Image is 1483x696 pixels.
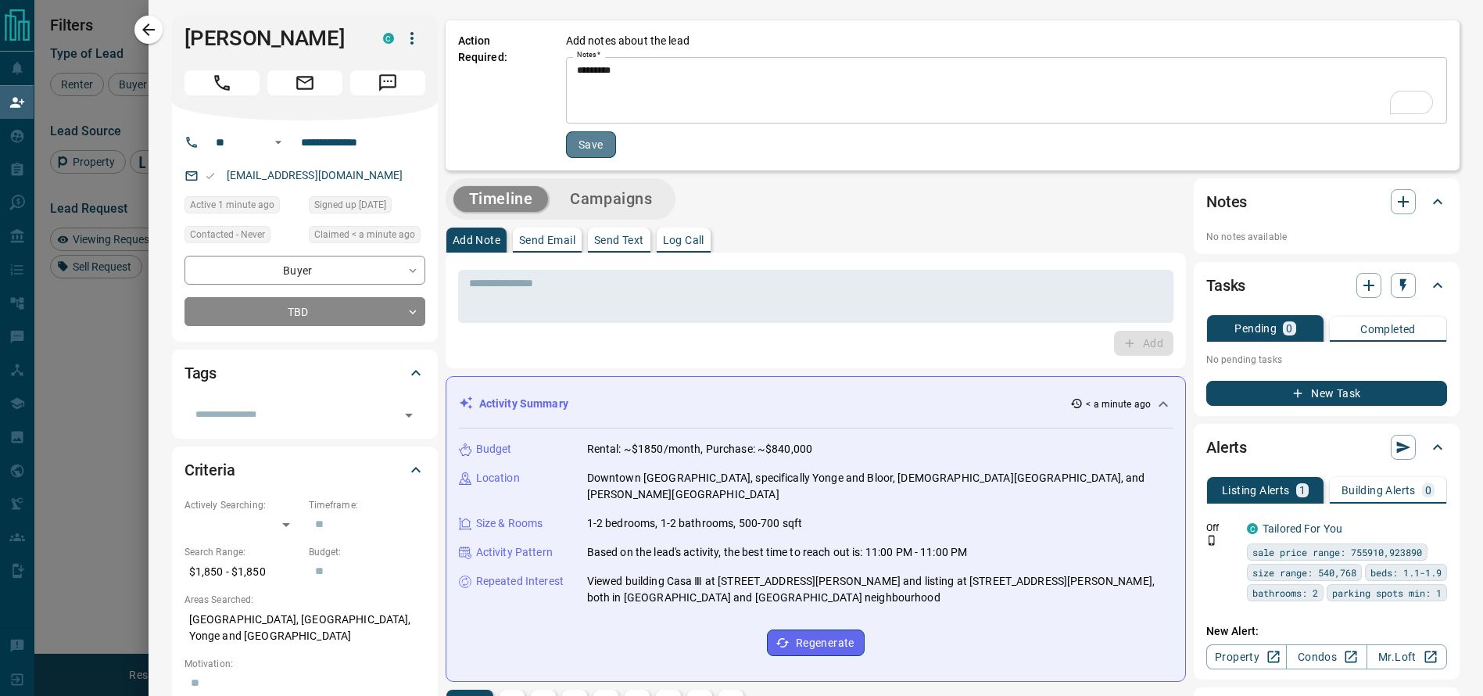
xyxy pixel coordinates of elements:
[458,33,543,158] p: Action Required:
[184,657,425,671] p: Motivation:
[476,573,564,590] p: Repeated Interest
[350,70,425,95] span: Message
[184,559,301,585] p: $1,850 - $1,850
[383,33,394,44] div: condos.ca
[459,389,1173,418] div: Activity Summary< a minute ago
[1206,623,1447,640] p: New Alert:
[1222,485,1290,496] p: Listing Alerts
[314,227,415,242] span: Claimed < a minute ago
[594,235,644,246] p: Send Text
[587,441,812,457] p: Rental: ~$1850/month, Purchase: ~$840,000
[519,235,575,246] p: Send Email
[1206,348,1447,371] p: No pending tasks
[184,354,425,392] div: Tags
[1360,324,1416,335] p: Completed
[1206,189,1247,214] h2: Notes
[190,227,265,242] span: Contacted - Never
[663,235,704,246] p: Log Call
[479,396,568,412] p: Activity Summary
[1263,522,1342,535] a: Tailored For You
[184,607,425,649] p: [GEOGRAPHIC_DATA], [GEOGRAPHIC_DATA], Yonge and [GEOGRAPHIC_DATA]
[587,573,1173,606] p: Viewed building Casa Ⅲ at [STREET_ADDRESS][PERSON_NAME] and listing at [STREET_ADDRESS][PERSON_NA...
[476,515,543,532] p: Size & Rooms
[184,451,425,489] div: Criteria
[205,170,216,181] svg: Email Valid
[1206,381,1447,406] button: New Task
[1342,485,1416,496] p: Building Alerts
[184,593,425,607] p: Areas Searched:
[1206,521,1238,535] p: Off
[587,544,968,561] p: Based on the lead's activity, the best time to reach out is: 11:00 PM - 11:00 PM
[1206,435,1247,460] h2: Alerts
[227,169,403,181] a: [EMAIL_ADDRESS][DOMAIN_NAME]
[1425,485,1431,496] p: 0
[184,196,301,218] div: Sun Oct 12 2025
[476,470,520,486] p: Location
[190,197,274,213] span: Active 1 minute ago
[587,470,1173,503] p: Downtown [GEOGRAPHIC_DATA], specifically Yonge and Bloor, [DEMOGRAPHIC_DATA][GEOGRAPHIC_DATA], an...
[554,186,668,212] button: Campaigns
[476,544,553,561] p: Activity Pattern
[1206,273,1245,298] h2: Tasks
[1206,644,1287,669] a: Property
[309,226,425,248] div: Sun Oct 12 2025
[184,26,360,51] h1: [PERSON_NAME]
[1206,230,1447,244] p: No notes available
[1286,644,1367,669] a: Condos
[1234,323,1277,334] p: Pending
[577,50,600,60] label: Notes
[1206,429,1447,466] div: Alerts
[309,498,425,512] p: Timeframe:
[1252,585,1318,601] span: bathrooms: 2
[1247,523,1258,534] div: condos.ca
[566,33,690,49] p: Add notes about the lead
[767,630,865,656] button: Regenerate
[1086,397,1151,411] p: < a minute ago
[398,404,420,426] button: Open
[184,457,235,483] h2: Criteria
[184,297,425,326] div: TBD
[184,70,260,95] span: Call
[476,441,512,457] p: Budget
[1286,323,1292,334] p: 0
[314,197,386,213] span: Signed up [DATE]
[566,131,616,158] button: Save
[1206,267,1447,304] div: Tasks
[184,256,425,285] div: Buyer
[269,133,288,152] button: Open
[184,545,301,559] p: Search Range:
[267,70,342,95] span: Email
[1332,585,1442,601] span: parking spots min: 1
[453,186,549,212] button: Timeline
[453,235,500,246] p: Add Note
[577,64,1436,117] textarea: To enrich screen reader interactions, please activate Accessibility in Grammarly extension settings
[1206,183,1447,221] div: Notes
[1370,565,1442,580] span: beds: 1.1-1.9
[184,361,217,386] h2: Tags
[1252,565,1356,580] span: size range: 540,768
[309,545,425,559] p: Budget:
[184,498,301,512] p: Actively Searching:
[309,196,425,218] div: Fri Nov 27 2020
[587,515,802,532] p: 1-2 bedrooms, 1-2 bathrooms, 500-700 sqft
[1367,644,1447,669] a: Mr.Loft
[1252,544,1422,560] span: sale price range: 755910,923890
[1299,485,1306,496] p: 1
[1206,535,1217,546] svg: Push Notification Only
